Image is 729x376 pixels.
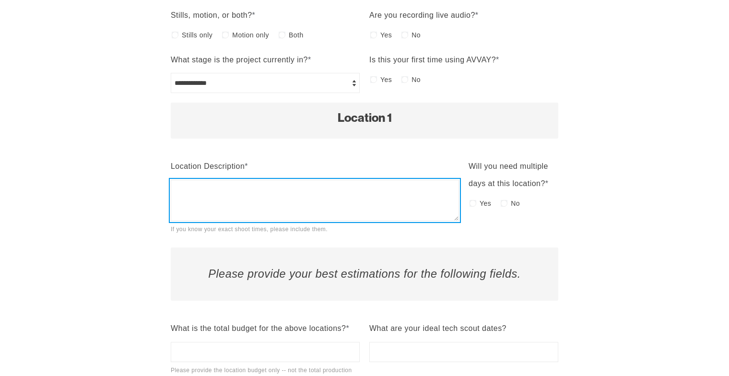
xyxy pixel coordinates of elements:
[232,28,269,42] span: Motion only
[171,342,360,362] input: What is the total budget for the above locations?*Please provide the location budget only -- not ...
[501,200,507,207] input: No
[401,76,408,83] input: No
[369,11,475,19] span: Are you recording live audio?
[370,32,377,38] input: Yes
[171,56,308,64] span: What stage is the project currently in?
[182,28,212,42] span: Stills only
[222,32,229,38] input: Motion only
[369,324,506,332] span: What are your ideal tech scout dates?
[470,200,476,207] input: Yes
[511,197,520,210] span: No
[171,324,346,332] span: What is the total budget for the above locations?
[412,28,421,42] span: No
[289,28,304,42] span: Both
[172,32,178,38] input: Stills only
[279,32,285,38] input: Both
[412,73,421,86] span: No
[171,73,360,93] select: What stage is the project currently in?*
[370,76,377,83] input: Yes
[208,268,520,280] em: Please provide your best estimations for the following fields.
[380,73,392,86] span: Yes
[171,11,252,19] span: Stills, motion, or both?
[369,56,496,64] span: Is this your first time using AVVAY?
[380,28,392,42] span: Yes
[171,226,328,233] span: If you know your exact shoot times, please include them.
[171,180,459,221] textarea: Location Description*If you know your exact shoot times, please include them.
[171,162,245,170] span: Location Description
[469,162,548,187] span: Will you need multiple days at this location?
[401,32,408,38] input: No
[369,342,558,362] input: What are your ideal tech scout dates?
[180,112,549,124] h2: Location 1
[480,197,491,210] span: Yes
